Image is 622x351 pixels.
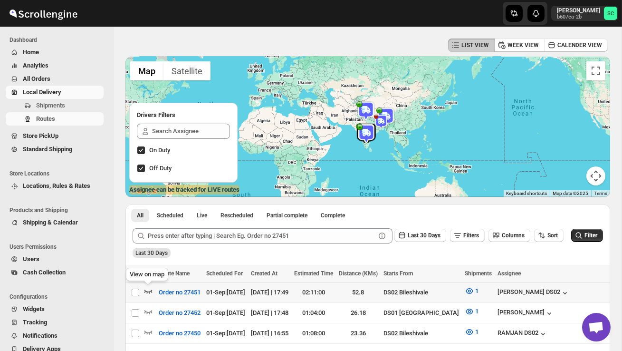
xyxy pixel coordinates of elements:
span: LIST VIEW [461,41,489,49]
button: [PERSON_NAME] [498,309,554,318]
div: [DATE] | 17:49 [251,288,288,297]
span: Store Locations [10,170,107,177]
div: 52.8 [339,288,378,297]
button: Analytics [6,59,104,72]
span: Users [23,255,39,263]
button: Filters [450,229,485,242]
span: All [137,212,144,219]
button: 1 [459,324,484,340]
span: 1 [475,308,478,315]
button: LIST VIEW [448,39,495,52]
div: 01:04:00 [294,308,333,318]
button: Columns [488,229,530,242]
button: RAMJAN DS02 [498,329,548,339]
span: Route Name [159,270,190,277]
div: 01:08:00 [294,329,333,338]
span: Local Delivery [23,88,61,96]
span: Shipping & Calendar [23,219,78,226]
button: All routes [131,209,149,222]
input: Press enter after typing | Search Eg. Order no 27451 [148,228,375,244]
button: Filter [571,229,603,242]
span: Estimated Time [294,270,333,277]
button: Order no 27451 [153,285,206,300]
div: [DATE] | 16:55 [251,329,288,338]
span: Sanjay chetri [604,7,617,20]
span: 01-Sep | [DATE] [206,309,245,316]
span: 01-Sep | [DATE] [206,330,245,337]
button: CALENDER VIEW [544,39,608,52]
span: Map data ©2025 [553,191,588,196]
span: Users Permissions [10,243,107,251]
span: Home [23,49,39,56]
span: Columns [502,232,525,239]
button: Show satellite imagery [163,61,211,80]
span: Scheduled [157,212,183,219]
span: 01-Sep | [DATE] [206,289,245,296]
span: 1 [475,287,478,294]
button: Order no 27452 [153,305,206,321]
div: [PERSON_NAME] DS02 [498,288,570,298]
button: All Orders [6,72,104,86]
button: Widgets [6,302,104,316]
span: Off Duty [149,165,172,172]
span: Complete [321,212,345,219]
div: DS01 [GEOGRAPHIC_DATA] [383,308,459,318]
span: Configurations [10,293,107,301]
a: Open chat [582,313,611,341]
button: Shipments [6,99,104,112]
span: CALENDER VIEW [557,41,602,49]
label: Assignee can be tracked for LIVE routes [129,185,239,195]
a: Terms (opens in new tab) [594,191,607,196]
span: All Orders [23,75,50,82]
button: User menu [551,6,618,21]
span: Last 30 Days [135,250,168,256]
button: Notifications [6,329,104,342]
button: Users [6,253,104,266]
span: Dashboard [10,36,107,44]
span: On Duty [149,146,170,154]
span: Partial complete [267,212,307,219]
div: DS02 Bileshivale [383,329,459,338]
button: Locations, Rules & Rates [6,179,104,193]
span: Products and Shipping [10,206,107,214]
span: Last 30 Days [408,232,440,239]
span: Cash Collection [23,269,66,276]
p: b607ea-2b [557,14,600,20]
div: 26.18 [339,308,378,318]
span: Rescheduled [220,212,253,219]
span: Scheduled For [206,270,243,277]
span: Filter [584,232,597,239]
button: Shipping & Calendar [6,216,104,229]
span: WEEK VIEW [507,41,539,49]
span: Assignee [498,270,521,277]
span: Standard Shipping [23,146,72,153]
div: DS02 Bileshivale [383,288,459,297]
h2: Drivers Filters [137,110,230,120]
span: Distance (KMs) [339,270,378,277]
span: Created At [251,270,278,277]
span: Store PickUp [23,132,58,139]
button: Map camera controls [586,166,605,185]
button: Tracking [6,316,104,329]
button: 1 [459,283,484,299]
button: Routes [6,112,104,126]
button: WEEK VIEW [494,39,545,52]
span: Order no 27451 [159,288,201,297]
img: Google [128,185,159,197]
input: Search Assignee [152,124,230,139]
text: SC [607,10,614,17]
button: Toggle fullscreen view [586,61,605,80]
span: Order no 27452 [159,308,201,318]
button: Show street map [130,61,163,80]
a: Open this area in Google Maps (opens a new window) [128,185,159,197]
button: Sort [534,229,564,242]
p: [PERSON_NAME] [557,7,600,14]
span: Widgets [23,305,45,312]
span: Tracking [23,319,47,326]
span: Filters [463,232,479,239]
button: Order no 27450 [153,326,206,341]
img: ScrollEngine [8,1,79,25]
div: 23.36 [339,329,378,338]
